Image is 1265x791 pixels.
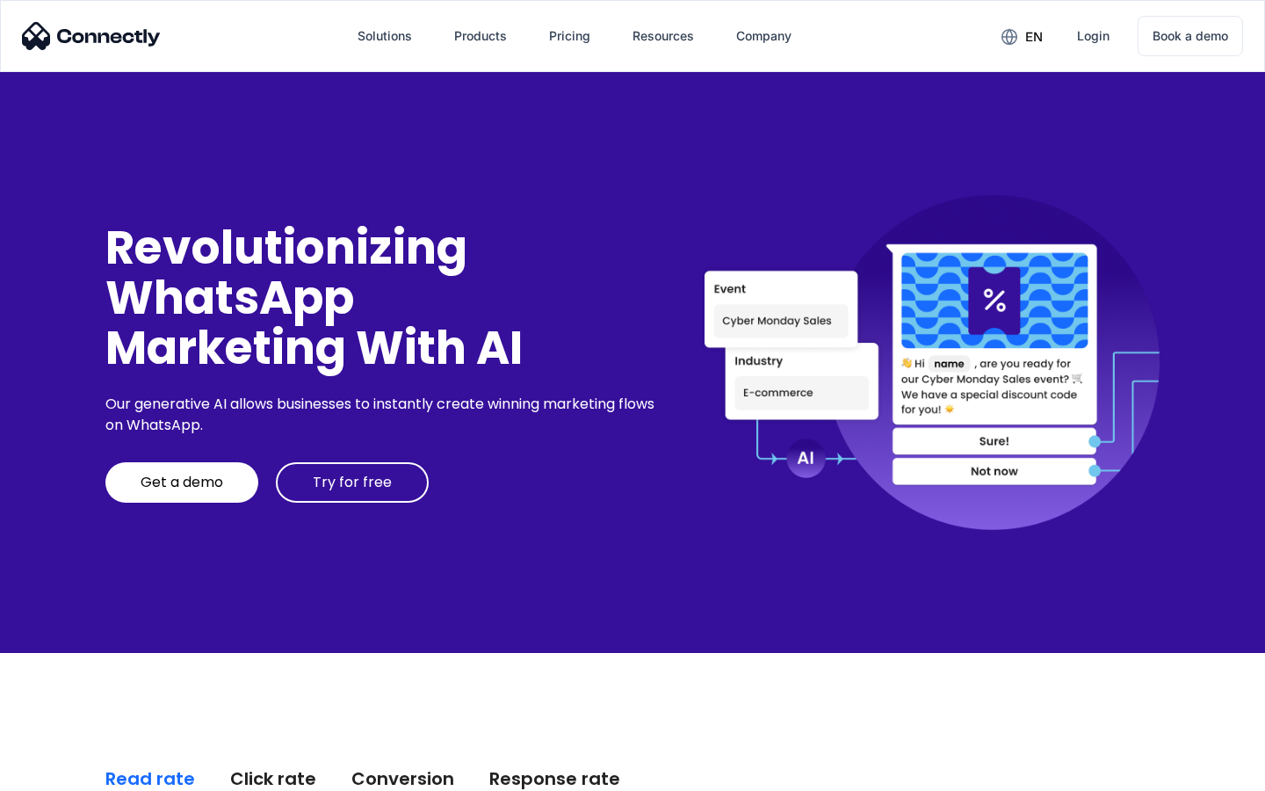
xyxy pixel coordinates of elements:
div: Click rate [230,766,316,791]
div: Company [736,24,792,48]
a: Login [1063,15,1124,57]
a: Book a demo [1138,16,1243,56]
div: Solutions [358,24,412,48]
div: Get a demo [141,474,223,491]
div: Pricing [549,24,590,48]
div: Resources [632,24,694,48]
div: Login [1077,24,1110,48]
a: Pricing [535,15,604,57]
a: Try for free [276,462,429,503]
div: en [1025,25,1043,49]
div: Read rate [105,766,195,791]
div: Products [454,24,507,48]
a: Get a demo [105,462,258,503]
img: Connectly Logo [22,22,161,50]
div: Conversion [351,766,454,791]
div: Try for free [313,474,392,491]
div: Revolutionizing WhatsApp Marketing With AI [105,222,661,374]
div: Response rate [489,766,620,791]
div: Our generative AI allows businesses to instantly create winning marketing flows on WhatsApp. [105,394,661,436]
